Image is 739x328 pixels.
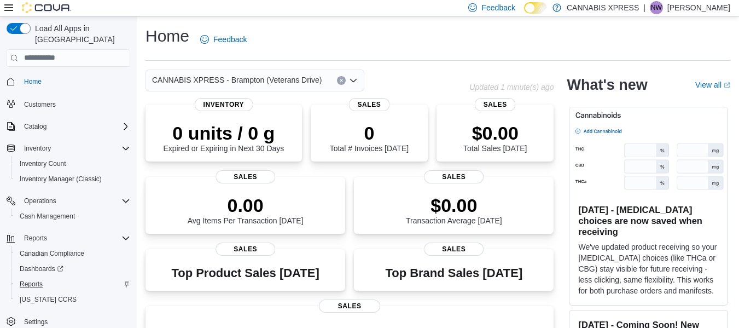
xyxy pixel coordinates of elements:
span: Washington CCRS [15,293,130,306]
span: NW [651,1,662,14]
a: Home [20,75,46,88]
button: [US_STATE] CCRS [11,292,135,307]
button: Clear input [337,76,346,85]
span: Canadian Compliance [15,247,130,260]
div: Transaction Average [DATE] [406,194,502,225]
p: 0 [330,122,409,144]
span: Load All Apps in [GEOGRAPHIC_DATA] [31,23,130,45]
span: Sales [424,243,484,256]
button: Cash Management [11,209,135,224]
span: Sales [216,170,276,183]
button: Reports [20,232,51,245]
button: Canadian Compliance [11,246,135,261]
span: Inventory [195,98,253,111]
p: | [643,1,645,14]
span: Inventory Manager (Classic) [20,175,102,183]
a: Canadian Compliance [15,247,89,260]
p: 0.00 [188,194,304,216]
button: Inventory Count [11,156,135,171]
a: Reports [15,278,47,291]
button: Inventory Manager (Classic) [11,171,135,187]
p: [PERSON_NAME] [667,1,730,14]
button: Home [2,73,135,89]
button: Catalog [20,120,51,133]
button: Reports [2,231,135,246]
span: Cash Management [20,212,75,221]
a: Dashboards [15,262,68,275]
span: Sales [475,98,516,111]
span: Reports [20,280,43,289]
span: Operations [20,194,130,208]
div: Avg Items Per Transaction [DATE] [188,194,304,225]
h3: Top Brand Sales [DATE] [385,267,522,280]
span: Dashboards [20,264,63,273]
a: [US_STATE] CCRS [15,293,81,306]
span: Reports [20,232,130,245]
a: Customers [20,98,60,111]
button: Inventory [2,141,135,156]
div: Total # Invoices [DATE] [330,122,409,153]
h1: Home [146,25,189,47]
span: Reports [15,278,130,291]
a: Feedback [196,28,251,50]
div: Total Sales [DATE] [463,122,527,153]
button: Operations [20,194,61,208]
a: Cash Management [15,210,79,223]
h3: [DATE] - [MEDICAL_DATA] choices are now saved when receiving [578,204,719,237]
button: Operations [2,193,135,209]
span: Reports [24,234,47,243]
button: Catalog [2,119,135,134]
div: Expired or Expiring in Next 30 Days [163,122,284,153]
span: Customers [24,100,56,109]
h2: What's new [567,76,647,94]
p: We've updated product receiving so your [MEDICAL_DATA] choices (like THCa or CBG) stay visible fo... [578,241,719,296]
span: Cash Management [15,210,130,223]
span: Catalog [24,122,46,131]
span: Home [20,74,130,88]
span: Sales [319,300,380,313]
span: Sales [424,170,484,183]
span: Feedback [213,34,247,45]
a: Dashboards [11,261,135,277]
span: Canadian Compliance [20,249,84,258]
p: Updated 1 minute(s) ago [469,83,554,91]
button: Inventory [20,142,55,155]
span: Inventory Manager (Classic) [15,172,130,186]
span: [US_STATE] CCRS [20,295,77,304]
span: Inventory Count [20,159,66,168]
span: Inventory Count [15,157,130,170]
span: Operations [24,197,56,205]
span: Inventory [20,142,130,155]
svg: External link [724,82,730,89]
span: Home [24,77,42,86]
a: View allExternal link [695,80,730,89]
button: Open list of options [349,76,358,85]
p: CANNABIS XPRESS [567,1,639,14]
h3: Top Product Sales [DATE] [171,267,319,280]
span: Dashboards [15,262,130,275]
span: CANNABIS XPRESS - Brampton (Veterans Drive) [152,73,322,87]
button: Reports [11,277,135,292]
p: 0 units / 0 g [163,122,284,144]
div: Nathan Wilson [650,1,663,14]
img: Cova [22,2,71,13]
p: $0.00 [463,122,527,144]
p: $0.00 [406,194,502,216]
span: Settings [24,318,48,326]
span: Sales [216,243,276,256]
a: Inventory Manager (Classic) [15,172,106,186]
span: Catalog [20,120,130,133]
span: Sales [348,98,389,111]
a: Inventory Count [15,157,71,170]
span: Inventory [24,144,51,153]
span: Feedback [481,2,515,13]
input: Dark Mode [524,2,547,14]
span: Customers [20,97,130,111]
button: Customers [2,96,135,112]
